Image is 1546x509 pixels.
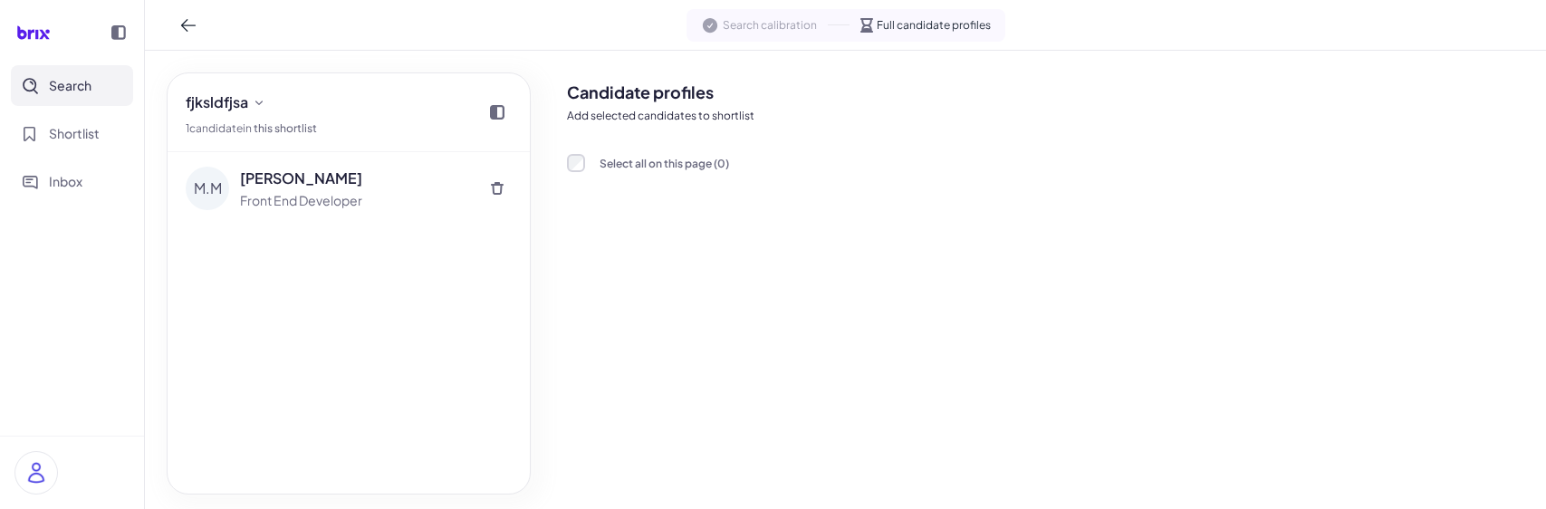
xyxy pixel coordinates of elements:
button: Inbox [11,161,133,202]
span: Full candidate profiles [877,17,991,34]
button: Shortlist [11,113,133,154]
span: Search [49,76,91,95]
span: Search calibration [723,17,817,34]
a: this shortlist [254,121,317,135]
button: Search [11,65,133,106]
span: Inbox [49,172,82,191]
img: user_logo.png [15,452,57,494]
h2: Candidate profiles [567,80,1532,104]
input: Select all on this page (0) [567,154,585,172]
span: Shortlist [49,124,100,143]
div: 1 candidate in [186,120,317,137]
span: fjksldfjsa [186,91,248,113]
p: Add selected candidates to shortlist [567,108,1532,124]
div: M.M [186,167,229,210]
span: Select all on this page ( 0 ) [600,157,729,170]
div: [PERSON_NAME] [240,168,472,189]
div: Front End Developer [240,191,472,210]
button: fjksldfjsa [178,88,274,117]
